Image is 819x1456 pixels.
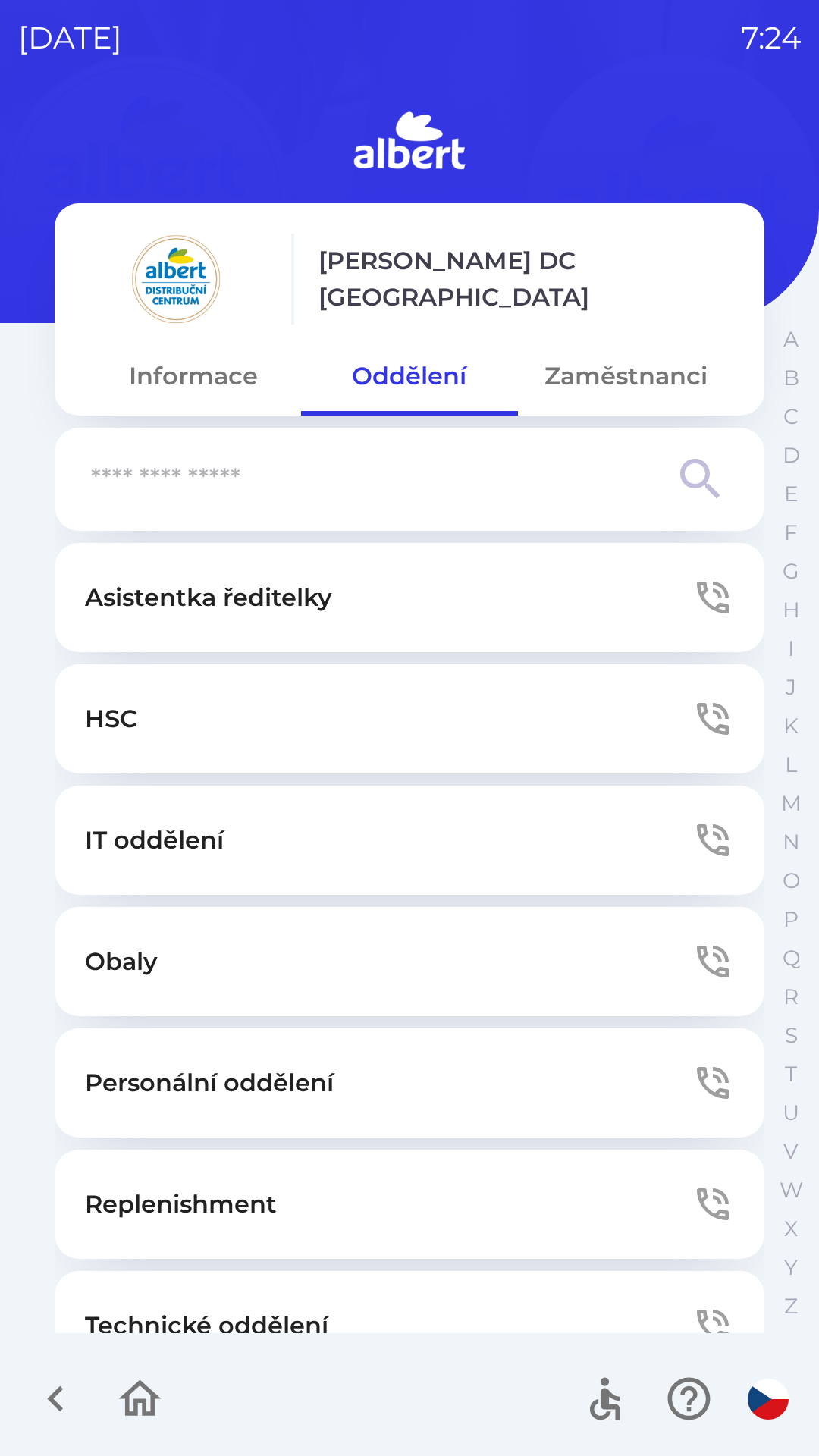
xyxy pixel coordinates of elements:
[55,664,764,773] button: HSC
[18,15,122,61] p: [DATE]
[55,106,764,179] img: Logo
[85,1307,328,1344] p: Technické oddělení
[85,701,137,737] p: HSC
[85,349,301,403] button: Informace
[85,943,158,980] p: Obaly
[55,1150,764,1259] button: Replenishment
[741,15,801,61] p: 7:24
[55,1028,764,1137] button: Personální oddělení
[85,1065,334,1101] p: Personální oddělení
[85,1186,277,1222] p: Replenishment
[748,1379,789,1420] img: cs flag
[55,786,764,895] button: IT oddělení
[518,349,734,403] button: Zaměstnanci
[318,243,734,315] p: [PERSON_NAME] DC [GEOGRAPHIC_DATA]
[55,543,764,652] button: Asistentka ředitelky
[85,234,267,325] img: 092fc4fe-19c8-4166-ad20-d7efd4551fba.png
[85,579,332,616] p: Asistentka ředitelky
[85,822,224,858] p: IT oddělení
[301,349,517,403] button: Oddělení
[55,907,764,1016] button: Obaly
[55,1271,764,1380] button: Technické oddělení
